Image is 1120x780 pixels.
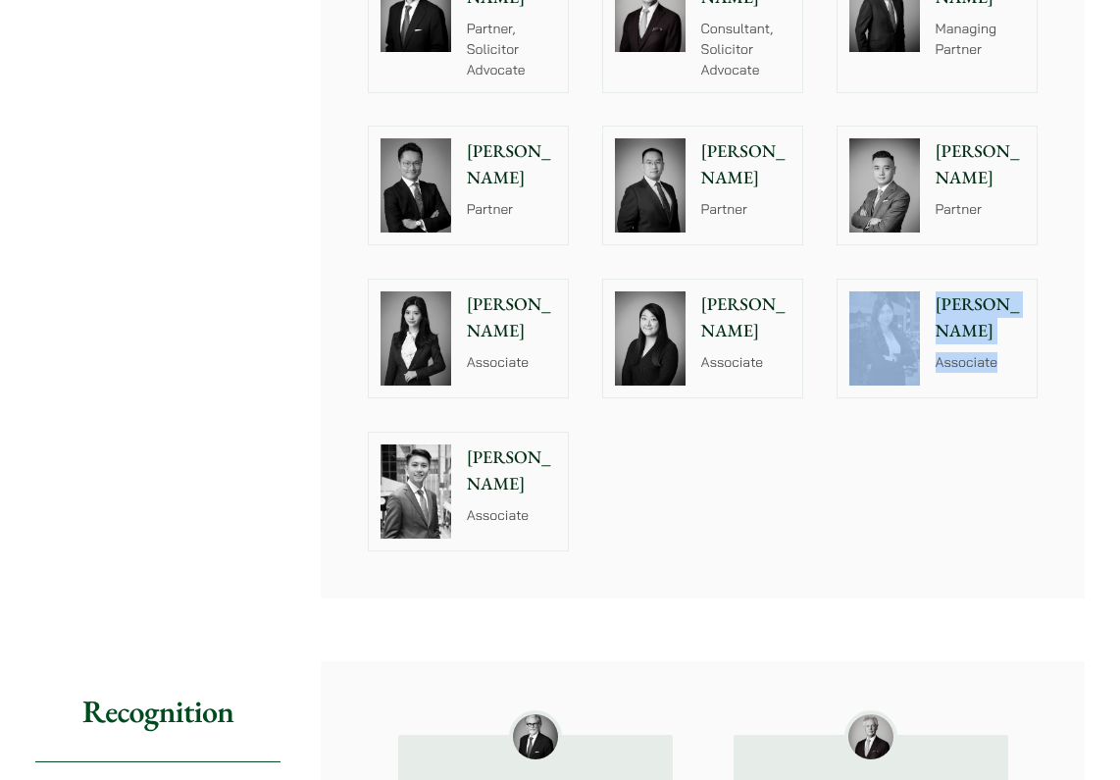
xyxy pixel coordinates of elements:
[467,352,556,373] p: Associate
[701,19,790,80] p: Consultant, Solicitor Advocate
[936,291,1025,344] p: [PERSON_NAME]
[936,352,1025,373] p: Associate
[936,199,1025,220] p: Partner
[467,19,556,80] p: Partner, Solicitor Advocate
[701,199,790,220] p: Partner
[701,291,790,344] p: [PERSON_NAME]
[936,19,1025,60] p: Managing Partner
[602,126,803,245] a: [PERSON_NAME] Partner
[936,138,1025,191] p: [PERSON_NAME]
[837,279,1038,398] a: Joanne Lam photo [PERSON_NAME] Associate
[467,291,556,344] p: [PERSON_NAME]
[467,505,556,526] p: Associate
[701,138,790,191] p: [PERSON_NAME]
[368,279,569,398] a: Florence Yan photo [PERSON_NAME] Associate
[837,126,1038,245] a: [PERSON_NAME] Partner
[849,291,920,386] img: Joanne Lam photo
[467,444,556,497] p: [PERSON_NAME]
[35,661,280,762] h2: Recognition
[701,352,790,373] p: Associate
[467,199,556,220] p: Partner
[368,126,569,245] a: [PERSON_NAME] Partner
[602,279,803,398] a: [PERSON_NAME] Associate
[467,138,556,191] p: [PERSON_NAME]
[381,291,451,386] img: Florence Yan photo
[368,432,569,551] a: [PERSON_NAME] Associate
